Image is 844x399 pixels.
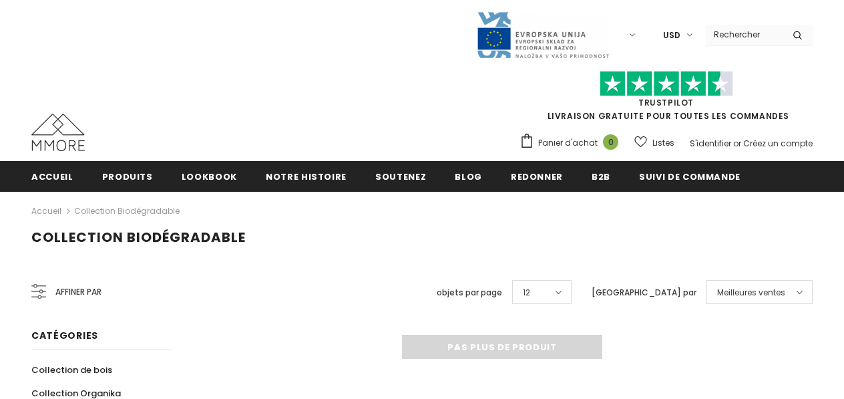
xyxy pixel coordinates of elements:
[31,161,73,191] a: Accueil
[375,170,426,183] span: soutenez
[592,170,610,183] span: B2B
[31,329,98,342] span: Catégories
[55,285,101,299] span: Affiner par
[31,364,112,376] span: Collection de bois
[634,131,674,154] a: Listes
[519,133,625,153] a: Panier d'achat 0
[455,170,482,183] span: Blog
[476,29,610,40] a: Javni Razpis
[31,228,246,247] span: Collection biodégradable
[690,138,731,149] a: S'identifier
[437,286,502,299] label: objets par page
[455,161,482,191] a: Blog
[638,97,694,108] a: TrustPilot
[511,161,563,191] a: Redonner
[663,29,680,42] span: USD
[375,161,426,191] a: soutenez
[31,358,112,382] a: Collection de bois
[102,170,153,183] span: Produits
[31,114,85,151] img: Cas MMORE
[266,170,347,183] span: Notre histoire
[717,286,785,299] span: Meilleures ventes
[511,170,563,183] span: Redonner
[102,161,153,191] a: Produits
[519,77,813,122] span: LIVRAISON GRATUITE POUR TOUTES LES COMMANDES
[74,205,180,217] a: Collection biodégradable
[31,170,73,183] span: Accueil
[523,286,530,299] span: 12
[182,161,237,191] a: Lookbook
[639,170,741,183] span: Suivi de commande
[706,25,783,44] input: Search Site
[538,136,598,150] span: Panier d'achat
[743,138,813,149] a: Créez un compte
[31,203,61,219] a: Accueil
[266,161,347,191] a: Notre histoire
[733,138,741,149] span: or
[652,136,674,150] span: Listes
[476,11,610,59] img: Javni Razpis
[592,286,696,299] label: [GEOGRAPHIC_DATA] par
[182,170,237,183] span: Lookbook
[592,161,610,191] a: B2B
[603,134,618,150] span: 0
[639,161,741,191] a: Suivi de commande
[600,71,733,97] img: Faites confiance aux étoiles pilotes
